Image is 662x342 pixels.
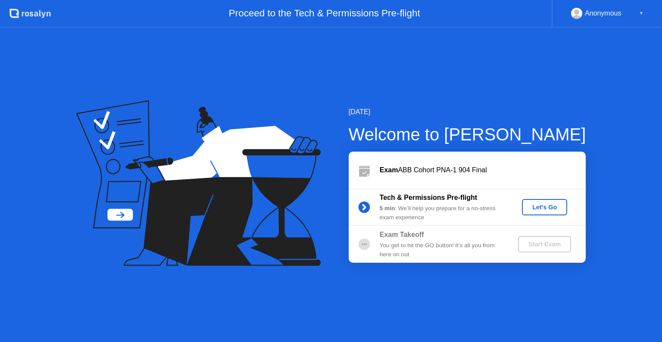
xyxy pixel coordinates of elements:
div: ABB Cohort PNA-1 904 Final [380,165,586,175]
b: 5 min [380,205,395,211]
b: Exam [380,166,398,174]
div: : We’ll help you prepare for a no-stress exam experience [380,204,504,222]
div: Start Exam [521,241,568,248]
div: Let's Go [525,204,564,211]
b: Tech & Permissions Pre-flight [380,194,477,201]
div: ▼ [639,8,643,19]
div: Anonymous [585,8,621,19]
b: Exam Takeoff [380,231,424,238]
div: Welcome to [PERSON_NAME] [349,121,586,147]
div: You get to hit the GO button! It’s all you from here on out [380,241,504,259]
button: Start Exam [518,236,571,252]
button: Let's Go [522,199,567,215]
div: [DATE] [349,107,586,117]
